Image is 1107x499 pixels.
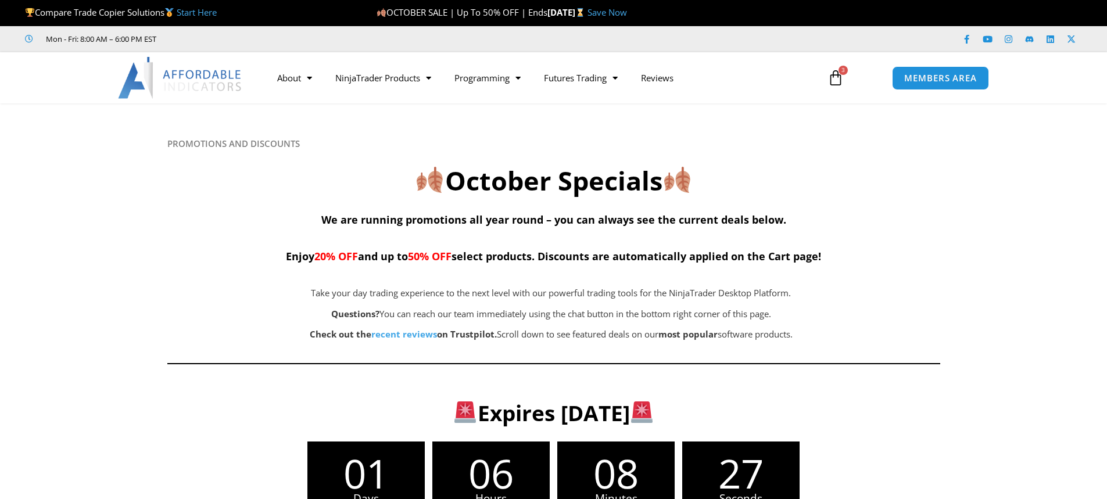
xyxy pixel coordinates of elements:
[307,453,425,493] span: 01
[454,401,476,423] img: 🚨
[664,167,690,193] img: 🍂
[629,64,685,91] a: Reviews
[310,328,497,340] strong: Check out the on Trustpilot.
[167,164,940,198] h2: October Specials
[839,66,848,75] span: 3
[321,213,786,227] span: We are running promotions all year round – you can always see the current deals below.
[576,8,585,17] img: ⌛
[810,61,861,95] a: 3
[266,64,324,91] a: About
[377,6,547,18] span: OCTOBER SALE | Up To 50% OFF | Ends
[324,64,443,91] a: NinjaTrader Products
[408,249,452,263] span: 50% OFF
[118,57,243,99] img: LogoAI | Affordable Indicators – NinjaTrader
[377,8,386,17] img: 🍂
[225,326,877,343] p: Scroll down to see featured deals on our software products.
[173,33,347,45] iframe: Customer reviews powered by Trustpilot
[177,6,217,18] a: Start Here
[26,8,34,17] img: 🏆
[892,66,989,90] a: MEMBERS AREA
[286,249,821,263] span: Enjoy and up to select products. Discounts are automatically applied on the Cart page!
[43,32,156,46] span: Mon - Fri: 8:00 AM – 6:00 PM EST
[587,6,627,18] a: Save Now
[311,287,791,299] span: Take your day trading experience to the next level with our powerful trading tools for the NinjaT...
[331,308,379,319] strong: Questions?
[432,453,550,493] span: 06
[417,167,443,193] img: 🍂
[532,64,629,91] a: Futures Trading
[547,6,587,18] strong: [DATE]
[266,64,814,91] nav: Menu
[371,328,437,340] a: recent reviews
[443,64,532,91] a: Programming
[314,249,358,263] span: 20% OFF
[165,8,174,17] img: 🥇
[557,453,675,493] span: 08
[25,6,217,18] span: Compare Trade Copier Solutions
[225,306,877,322] p: You can reach our team immediately using the chat button in the bottom right corner of this page.
[658,328,718,340] b: most popular
[682,453,800,493] span: 27
[167,138,940,149] h6: PROMOTIONS AND DISCOUNTS
[186,399,921,427] h3: Expires [DATE]
[631,401,653,423] img: 🚨
[904,74,977,82] span: MEMBERS AREA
